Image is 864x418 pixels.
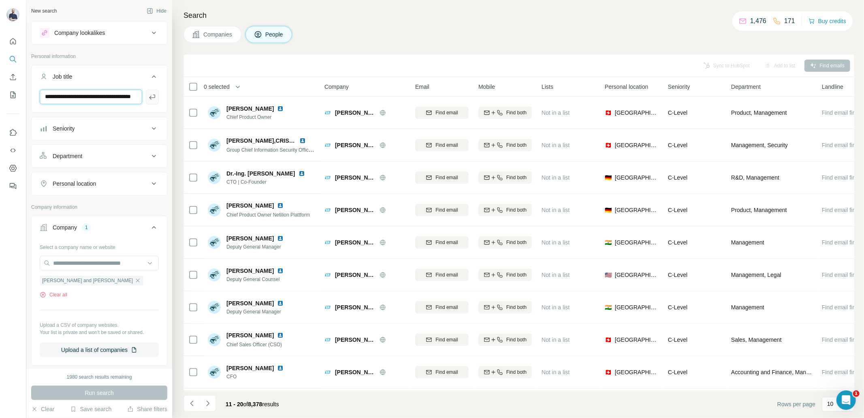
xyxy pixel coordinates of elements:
span: [PERSON_NAME] [226,331,274,339]
button: Find email [415,334,469,346]
img: LinkedIn logo [277,300,284,307]
button: Find email [415,366,469,378]
span: Find email [435,109,458,116]
span: [PERSON_NAME] [226,105,274,113]
span: 🇺🇸 [605,271,612,279]
button: My lists [6,88,19,102]
div: Select a company name or website [40,240,159,251]
img: Logo of Endress and Hauser [324,239,331,246]
span: People [265,30,284,39]
span: C-Level [668,239,687,246]
span: Management, Security [731,141,788,149]
span: C-Level [668,337,687,343]
button: Department [32,146,167,166]
img: Avatar [208,333,221,346]
button: Clear all [40,291,67,298]
button: Find both [478,107,532,119]
button: Save search [70,405,111,413]
span: C-Level [668,369,687,375]
span: Find email [435,271,458,279]
img: Logo of Endress and Hauser [324,174,331,181]
span: 1 [853,390,860,397]
span: Find both [506,109,527,116]
span: Not in a list [542,369,570,375]
span: Find email [435,336,458,343]
img: Avatar [208,106,221,119]
span: Find both [506,271,527,279]
span: [PERSON_NAME] [226,268,274,274]
p: 10 [827,400,834,408]
span: [PERSON_NAME] [226,299,274,307]
img: LinkedIn logo [277,332,284,339]
span: Find email first [822,369,859,375]
button: Quick start [6,34,19,49]
span: 🇨🇭 [605,141,612,149]
span: C-Level [668,207,687,213]
span: Find email first [822,272,859,278]
button: Find both [478,334,532,346]
span: C-Level [668,272,687,278]
span: 11 - 20 [226,401,243,407]
span: Not in a list [542,304,570,311]
span: Sales, Management [731,336,782,344]
button: Find both [478,366,532,378]
span: Product, Management [731,109,787,117]
span: C-Level [668,174,687,181]
span: Find email first [822,239,859,246]
span: [PERSON_NAME] [226,201,274,210]
span: C-Level [668,304,687,311]
img: Avatar [208,171,221,184]
span: Find email first [822,337,859,343]
span: [PERSON_NAME] and [PERSON_NAME] [335,206,375,214]
span: [PERSON_NAME] [226,234,274,242]
p: 1,476 [750,16,766,26]
button: Use Surfe on LinkedIn [6,125,19,140]
span: 🇮🇳 [605,303,612,311]
span: CTO | Co-Founder [226,178,315,186]
span: Deputy General Manager [226,243,293,251]
span: Not in a list [542,174,570,181]
img: Logo of Endress and Hauser [324,142,331,148]
button: Find email [415,269,469,281]
button: Find both [478,139,532,151]
span: Deputy General Manager [226,308,293,315]
span: Seniority [668,83,690,91]
button: Hide [141,5,172,17]
img: Avatar [208,204,221,217]
img: Logo of Endress and Hauser [324,369,331,375]
span: Not in a list [542,272,570,278]
button: Find both [478,269,532,281]
span: Find email first [822,109,859,116]
span: [GEOGRAPHIC_DATA] [615,174,658,182]
img: Avatar [6,8,19,21]
button: Find email [415,236,469,249]
img: LinkedIn logo [277,202,284,209]
button: Feedback [6,179,19,193]
img: Logo of Endress and Hauser [324,207,331,213]
div: Department [53,152,82,160]
button: Find email [415,107,469,119]
span: Chief Product Owner [226,114,293,121]
span: CFO [226,373,293,380]
span: Find email first [822,174,859,181]
span: Not in a list [542,239,570,246]
span: C-Level [668,142,687,148]
span: Find email [435,304,458,311]
span: Not in a list [542,337,570,343]
span: Not in a list [542,142,570,148]
button: Find email [415,301,469,313]
button: Find email [415,139,469,151]
img: LinkedIn logo [277,105,284,112]
span: Not in a list [542,207,570,213]
span: [PERSON_NAME] and [PERSON_NAME] [335,336,375,344]
span: [PERSON_NAME] and [PERSON_NAME] [335,141,375,149]
div: Seniority [53,124,75,133]
span: Find email first [822,207,859,213]
button: Company lookalikes [32,23,167,43]
span: [PERSON_NAME] and [PERSON_NAME] [335,303,375,311]
span: Find both [506,369,527,376]
div: 1980 search results remaining [67,373,132,381]
span: Company [324,83,349,91]
span: results [226,401,279,407]
img: LinkedIn logo [277,365,284,371]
